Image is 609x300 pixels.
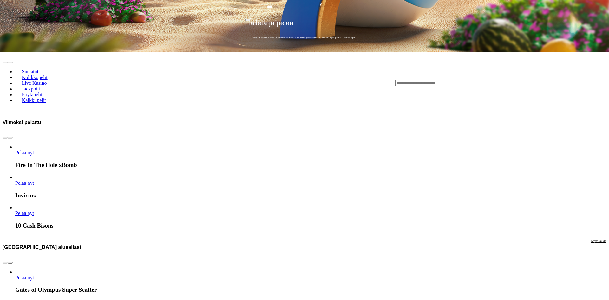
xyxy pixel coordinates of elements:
[395,80,440,86] input: Search
[19,86,43,91] span: Jackpotit
[15,78,53,88] a: Live Kasino
[15,286,606,293] h3: Gates of Olympus Super Scatter
[320,2,322,8] span: €
[15,96,53,105] a: Kaikki pelit
[15,210,34,216] a: 10 Cash Bisons
[15,192,606,199] h3: Invictus
[15,67,45,77] a: Suositut
[15,84,47,94] a: Jackpotit
[15,150,34,155] span: Pelaa nyt
[8,137,13,139] button: next slide
[3,137,8,139] button: prev slide
[19,92,45,97] span: Pöytäpelit
[3,52,606,114] header: Lobby
[19,69,41,74] span: Suositut
[3,244,81,250] h3: [GEOGRAPHIC_DATA] alueellasi
[8,62,13,63] button: next slide
[15,180,34,186] span: Pelaa nyt
[15,210,34,216] span: Pelaa nyt
[15,175,606,199] article: Invictus
[15,144,606,169] article: Fire In The Hole xBomb
[245,19,364,32] button: Talleta ja pelaa
[15,205,606,229] article: 10 Cash Bisons
[15,269,606,294] article: Gates of Olympus Super Scatter
[8,262,13,264] button: next slide
[15,180,34,186] a: Invictus
[3,262,8,264] button: prev slide
[245,36,364,39] span: 200 kierrätysvapaata ilmaiskierrosta ensitalletuksen yhteydessä. 50 kierrosta per päivä, 4 päivän...
[19,75,50,80] span: Kolikkopelit
[15,275,34,280] a: Gates of Olympus Super Scatter
[3,62,8,63] button: prev slide
[3,119,41,125] h3: Viimeksi pelattu
[19,97,49,103] span: Kaikki pelit
[15,222,606,229] h3: 10 Cash Bisons
[15,150,34,155] a: Fire In The Hole xBomb
[591,239,606,255] a: Näytä kaikki
[15,162,606,169] h3: Fire In The Hole xBomb
[247,19,294,32] span: Talleta ja pelaa
[15,275,34,280] span: Pelaa nyt
[250,17,252,21] span: €
[591,239,606,243] span: Näytä kaikki
[15,73,54,82] a: Kolikkopelit
[3,58,383,108] nav: Lobby
[15,90,49,99] a: Pöytäpelit
[19,80,49,86] span: Live Kasino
